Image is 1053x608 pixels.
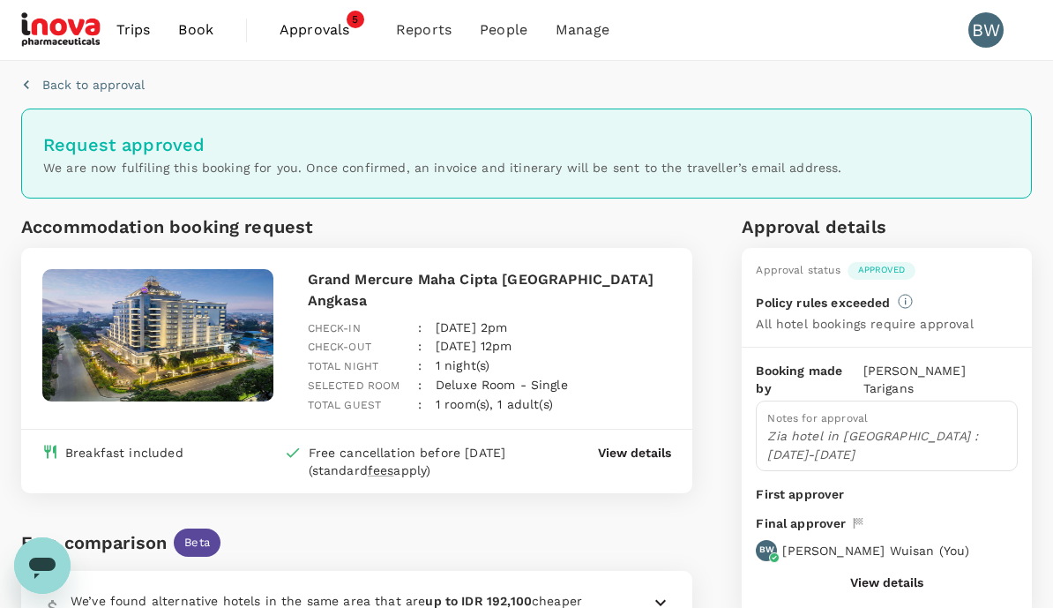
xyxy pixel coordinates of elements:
[598,444,671,462] button: View details
[404,304,422,338] div: :
[368,463,394,477] span: fees
[436,337,512,355] p: [DATE] 12pm
[116,19,151,41] span: Trips
[756,514,846,533] p: Final approver
[480,19,527,41] span: People
[404,323,422,357] div: :
[756,315,973,333] p: All hotel bookings require approval
[436,319,508,336] p: [DATE] 2pm
[742,213,1032,241] h6: Approval details
[308,322,361,334] span: Check-in
[850,575,923,589] button: View details
[42,269,273,402] img: hotel
[436,357,490,374] p: 1 night(s)
[767,427,1006,462] p: Zia hotel in [GEOGRAPHIC_DATA] : [DATE]-[DATE]
[756,294,890,312] p: Policy rules exceeded
[756,362,863,397] p: Booking made by
[65,444,183,462] div: Breakfast included
[21,11,102,49] img: iNova Pharmaceuticals
[767,412,868,424] span: Notes for approval
[404,381,422,415] div: :
[396,19,452,41] span: Reports
[21,76,145,94] button: Back to approval
[43,131,1010,159] h6: Request approved
[309,444,538,479] div: Free cancellation before [DATE] (standard apply)
[404,362,422,395] div: :
[347,11,364,28] span: 5
[425,594,532,608] b: up to IDR 192,100
[759,544,774,556] p: BW
[308,341,371,353] span: Check-out
[21,213,354,241] h6: Accommodation booking request
[21,529,167,557] div: Fare comparison
[848,264,915,276] span: Approved
[756,262,840,280] div: Approval status
[968,12,1004,48] div: BW
[42,76,145,94] p: Back to approval
[280,19,368,41] span: Approvals
[756,485,1018,504] p: First approver
[43,159,1010,176] p: We are now fulfiling this booking for you. Once confirmed, an invoice and itinerary will be sent ...
[178,19,213,41] span: Book
[308,399,382,411] span: Total guest
[404,342,422,376] div: :
[308,269,672,312] p: Grand Mercure Maha Cipta [GEOGRAPHIC_DATA] Angkasa
[308,379,400,392] span: Selected room
[174,535,220,552] span: Beta
[782,542,969,559] p: [PERSON_NAME] Wuisan ( You )
[14,537,71,594] iframe: Button to launch messaging window
[308,360,379,372] span: Total night
[556,19,609,41] span: Manage
[863,362,1018,397] p: [PERSON_NAME] Tarigans
[436,395,553,413] p: 1 room(s), 1 adult(s)
[436,376,568,394] p: Deluxe Room - Single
